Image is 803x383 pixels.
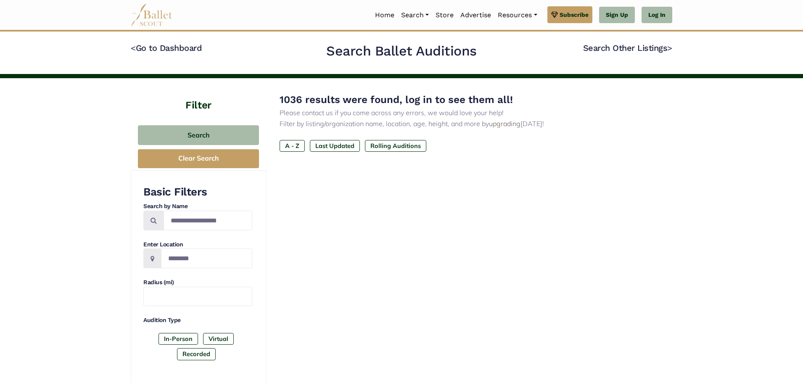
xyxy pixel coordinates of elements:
[138,149,259,168] button: Clear Search
[143,202,252,211] h4: Search by Name
[143,240,252,249] h4: Enter Location
[326,42,477,60] h2: Search Ballet Auditions
[164,211,252,230] input: Search by names...
[131,42,136,53] code: <
[143,185,252,199] h3: Basic Filters
[551,10,558,19] img: gem.svg
[280,119,659,129] p: Filter by listing/organization name, location, age, height, and more by [DATE]!
[131,78,266,113] h4: Filter
[203,333,234,345] label: Virtual
[138,125,259,145] button: Search
[494,6,540,24] a: Resources
[280,108,659,119] p: Please contact us if you come across any errors, we would love your help!
[583,43,672,53] a: Search Other Listings>
[280,94,513,106] span: 1036 results were found, log in to see them all!
[489,119,520,128] a: upgrading
[547,6,592,23] a: Subscribe
[177,348,216,360] label: Recorded
[398,6,432,24] a: Search
[143,278,252,287] h4: Radius (mi)
[310,140,360,152] label: Last Updated
[667,42,672,53] code: >
[432,6,457,24] a: Store
[599,7,635,24] a: Sign Up
[365,140,426,152] label: Rolling Auditions
[143,316,252,325] h4: Audition Type
[457,6,494,24] a: Advertise
[372,6,398,24] a: Home
[161,248,252,268] input: Location
[560,10,589,19] span: Subscribe
[131,43,202,53] a: <Go to Dashboard
[642,7,672,24] a: Log In
[280,140,305,152] label: A - Z
[158,333,198,345] label: In-Person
